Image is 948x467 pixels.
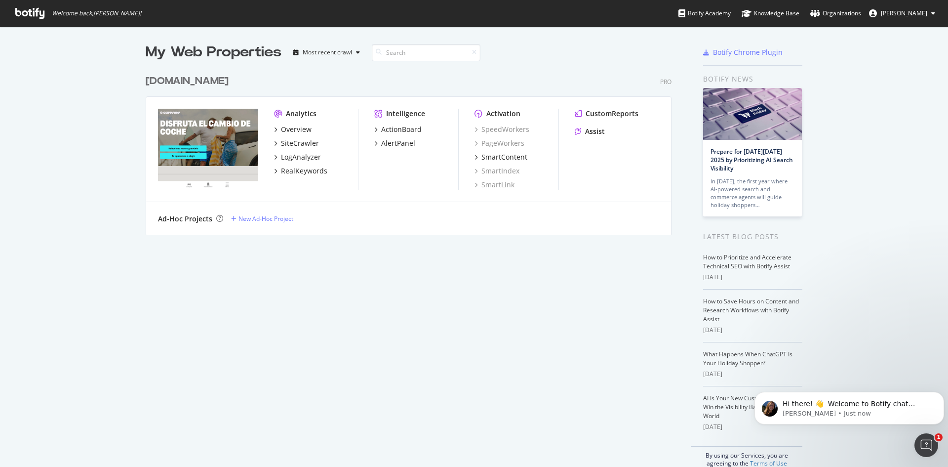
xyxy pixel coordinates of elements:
[703,47,783,57] a: Botify Chrome Plugin
[274,166,327,176] a: RealKeywords
[703,273,802,282] div: [DATE]
[585,127,605,136] div: Assist
[703,297,799,323] a: How to Save Hours on Content and Research Workflows with Botify Assist
[289,44,364,60] button: Most recent crawl
[711,177,794,209] div: In [DATE], the first year where AI-powered search and commerce agents will guide holiday shoppers…
[52,9,141,17] span: Welcome back, [PERSON_NAME] !
[238,214,293,223] div: New Ad-Hoc Project
[660,78,671,86] div: Pro
[742,8,799,18] div: Knowledge Base
[750,371,948,440] iframe: Intercom notifications message
[281,138,319,148] div: SiteCrawler
[810,8,861,18] div: Organizations
[678,8,731,18] div: Botify Academy
[474,125,529,134] a: SpeedWorkers
[481,152,527,162] div: SmartContent
[935,433,943,441] span: 1
[374,125,422,134] a: ActionBoard
[281,125,312,134] div: Overview
[158,214,212,224] div: Ad-Hoc Projects
[146,42,281,62] div: My Web Properties
[711,147,793,172] a: Prepare for [DATE][DATE] 2025 by Prioritizing AI Search Visibility
[703,394,802,420] a: AI Is Your New Customer: How to Win the Visibility Battle in a ChatGPT World
[281,166,327,176] div: RealKeywords
[713,47,783,57] div: Botify Chrome Plugin
[861,5,943,21] button: [PERSON_NAME]
[32,38,181,47] p: Message from Laura, sent Just now
[703,350,792,367] a: What Happens When ChatGPT Is Your Holiday Shopper?
[146,74,229,88] div: [DOMAIN_NAME]
[703,231,802,242] div: Latest Blog Posts
[146,62,679,235] div: grid
[474,180,514,190] a: SmartLink
[374,138,415,148] a: AlertPanel
[881,9,927,17] span: Jorge Casanova
[146,74,233,88] a: [DOMAIN_NAME]
[474,166,519,176] a: SmartIndex
[372,44,480,61] input: Search
[231,214,293,223] a: New Ad-Hoc Project
[703,88,802,140] img: Prepare for Black Friday 2025 by Prioritizing AI Search Visibility
[914,433,938,457] iframe: Intercom live chat
[586,109,638,119] div: CustomReports
[381,138,415,148] div: AlertPanel
[703,74,802,85] div: Botify news
[303,49,352,55] div: Most recent crawl
[474,152,527,162] a: SmartContent
[575,127,605,136] a: Assist
[703,370,802,379] div: [DATE]
[158,109,258,189] img: www.carwow.es
[381,125,422,134] div: ActionBoard
[474,138,524,148] a: PageWorkers
[703,253,791,270] a: How to Prioritize and Accelerate Technical SEO with Botify Assist
[286,109,316,119] div: Analytics
[703,326,802,335] div: [DATE]
[274,125,312,134] a: Overview
[32,29,169,76] span: Hi there! 👋 Welcome to Botify chat support! Have a question? Reply to this message and our team w...
[703,423,802,431] div: [DATE]
[386,109,425,119] div: Intelligence
[486,109,520,119] div: Activation
[575,109,638,119] a: CustomReports
[281,152,321,162] div: LogAnalyzer
[274,152,321,162] a: LogAnalyzer
[274,138,319,148] a: SiteCrawler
